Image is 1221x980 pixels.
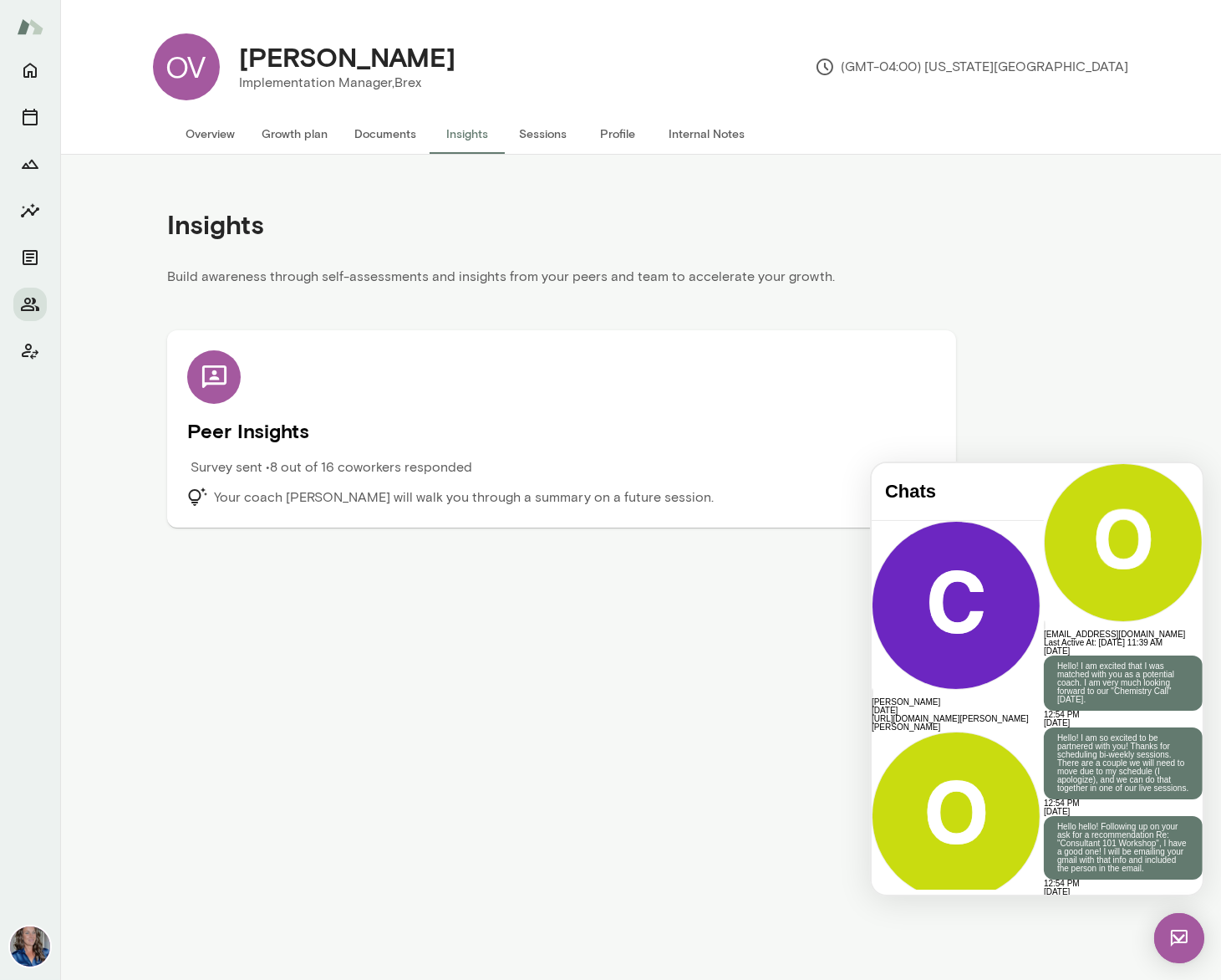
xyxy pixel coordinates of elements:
[172,424,198,433] span: [DATE]
[581,114,656,154] button: Profile
[240,41,456,73] h4: [PERSON_NAME]
[172,344,198,353] span: [DATE]
[17,11,43,43] img: Mento
[186,271,318,329] p: Hello! I am so excited to be partnered with you! Thanks for scheduling bi-weekly sessions. There ...
[172,335,208,345] span: 12:54 PM
[656,114,759,154] button: Internal Notes
[187,350,936,508] div: Peer Insights Survey sent •8 out of 16 coworkers respondedYour coach [PERSON_NAME] will walk you ...
[13,241,47,274] button: Documents
[13,194,47,227] button: Insights
[13,18,159,39] h4: Chats
[430,114,506,154] button: Insights
[10,926,50,967] img: Nicole Menkhoff
[172,247,208,256] span: 12:54 PM
[173,114,249,154] button: Overview
[172,416,208,425] span: 12:54 PM
[167,208,264,240] h4: Insights
[186,360,318,410] p: Hello hello! Following up on your ask for a recommendation Re: "Consultant 101 Workshop", I have ...
[187,417,936,444] h5: Peer Insights
[186,199,318,241] p: Hello! I am excited that I was matched with you as a potential coach. I am very much looking forw...
[167,330,956,528] div: Peer Insights Survey sent •8 out of 16 coworkers respondedYour coach [PERSON_NAME] will walk you ...
[240,73,456,93] p: Implementation Manager, Brex
[214,487,714,508] p: Your coach [PERSON_NAME] will walk you through a summary on a future session.
[172,255,198,264] span: [DATE]
[13,147,47,181] button: Growth Plan
[249,114,342,154] button: Growth plan
[167,267,956,297] p: Build awareness through self-assessments and insights from your peers and team to accelerate your...
[13,288,47,321] button: Members
[191,457,472,477] p: Survey sent • 8 out of 16 coworkers responded
[506,114,581,154] button: Sessions
[13,334,47,368] button: Client app
[815,57,1129,77] p: (GMT-04:00) [US_STATE][GEOGRAPHIC_DATA]
[172,167,331,176] h6: [EMAIL_ADDRESS][DOMAIN_NAME]
[342,114,430,154] button: Documents
[13,100,47,134] button: Sessions
[153,33,220,100] div: OV
[172,183,198,192] span: [DATE]
[13,54,47,87] button: Home
[172,175,291,184] span: Last Active At: [DATE] 11:39 AM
